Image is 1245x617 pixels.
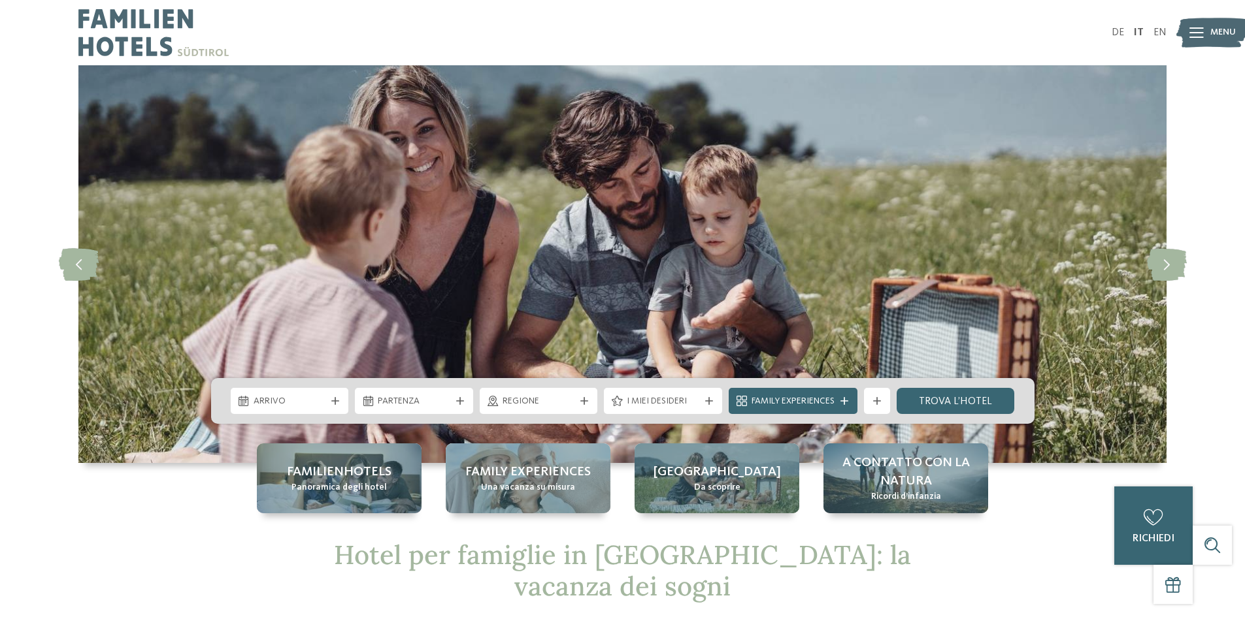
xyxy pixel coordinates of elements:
[897,388,1015,414] a: trova l’hotel
[1112,27,1124,38] a: DE
[481,481,575,494] span: Una vacanza su misura
[1210,26,1236,39] span: Menu
[871,490,941,503] span: Ricordi d’infanzia
[823,443,988,513] a: Hotel per famiglie in Alto Adige: un’esperienza indimenticabile A contatto con la natura Ricordi ...
[287,463,391,481] span: Familienhotels
[752,395,835,408] span: Family Experiences
[837,454,975,490] span: A contatto con la natura
[446,443,610,513] a: Hotel per famiglie in Alto Adige: un’esperienza indimenticabile Family experiences Una vacanza su...
[465,463,591,481] span: Family experiences
[627,395,699,408] span: I miei desideri
[654,463,781,481] span: [GEOGRAPHIC_DATA]
[1154,27,1167,38] a: EN
[694,481,740,494] span: Da scoprire
[78,65,1167,463] img: Hotel per famiglie in Alto Adige: un’esperienza indimenticabile
[378,395,450,408] span: Partenza
[291,481,387,494] span: Panoramica degli hotel
[254,395,326,408] span: Arrivo
[257,443,422,513] a: Hotel per famiglie in Alto Adige: un’esperienza indimenticabile Familienhotels Panoramica degli h...
[1114,486,1193,565] a: richiedi
[334,538,911,603] span: Hotel per famiglie in [GEOGRAPHIC_DATA]: la vacanza dei sogni
[503,395,575,408] span: Regione
[1133,533,1174,544] span: richiedi
[1134,27,1144,38] a: IT
[635,443,799,513] a: Hotel per famiglie in Alto Adige: un’esperienza indimenticabile [GEOGRAPHIC_DATA] Da scoprire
